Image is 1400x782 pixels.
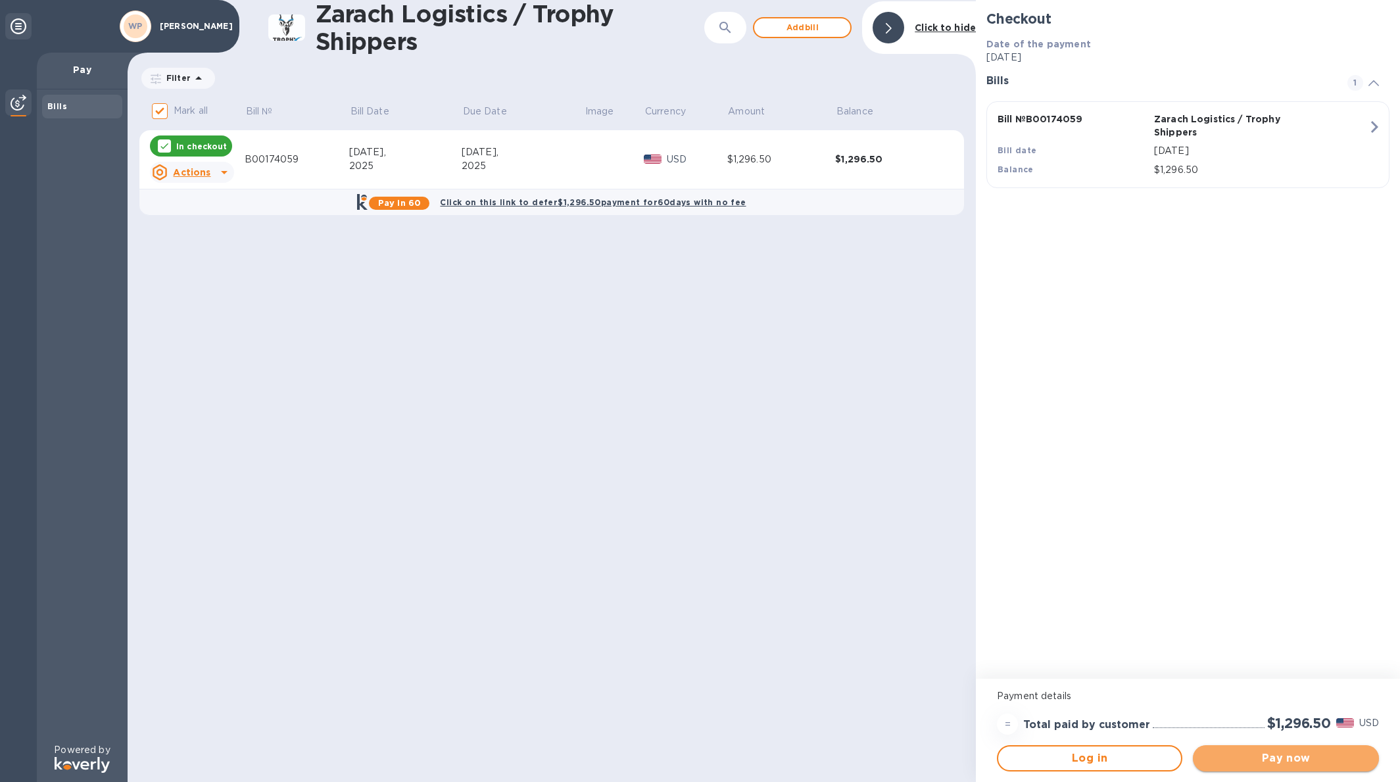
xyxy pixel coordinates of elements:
[644,155,662,164] img: USD
[1023,719,1150,731] h3: Total paid by customer
[378,198,421,208] b: Pay in 60
[174,104,208,118] p: Mark all
[1359,716,1379,730] p: USD
[349,145,462,159] div: [DATE],
[836,105,873,118] p: Balance
[462,145,584,159] div: [DATE],
[463,105,524,118] span: Due Date
[47,101,67,111] b: Bills
[349,159,462,173] div: 2025
[728,105,765,118] p: Amount
[161,72,191,84] p: Filter
[667,153,727,166] p: USD
[350,105,389,118] p: Bill Date
[54,743,110,757] p: Powered by
[350,105,406,118] span: Bill Date
[47,63,117,76] p: Pay
[440,197,746,207] b: Click on this link to defer $1,296.50 payment for 60 days with no fee
[245,153,349,166] div: B00174059
[765,20,840,36] span: Add bill
[1267,715,1331,731] h2: $1,296.50
[986,11,1389,27] h2: Checkout
[1203,750,1368,766] span: Pay now
[835,153,944,166] div: $1,296.50
[585,105,614,118] p: Image
[160,22,226,31] p: [PERSON_NAME]
[998,145,1037,155] b: Bill date
[1193,745,1378,771] button: Pay now
[1336,718,1354,727] img: USD
[1154,112,1305,139] p: Zarach Logistics / Trophy Shippers
[997,689,1379,703] p: Payment details
[1154,144,1368,158] p: [DATE]
[986,75,1332,87] h3: Bills
[915,22,976,33] b: Click to hide
[998,164,1034,174] b: Balance
[986,51,1389,64] p: [DATE]
[1347,75,1363,91] span: 1
[727,153,836,166] div: $1,296.50
[998,112,1149,126] p: Bill № B00174059
[986,101,1389,188] button: Bill №B00174059Zarach Logistics / Trophy ShippersBill date[DATE]Balance$1,296.50
[997,745,1182,771] button: Log in
[55,757,110,773] img: Logo
[986,39,1091,49] b: Date of the payment
[176,141,227,152] p: In checkout
[728,105,782,118] span: Amount
[173,167,210,178] u: Actions
[463,105,507,118] p: Due Date
[246,105,273,118] p: Bill №
[753,17,852,38] button: Addbill
[246,105,290,118] span: Bill №
[997,714,1018,735] div: =
[645,105,686,118] p: Currency
[462,159,584,173] div: 2025
[836,105,890,118] span: Balance
[128,21,143,31] b: WP
[1009,750,1171,766] span: Log in
[1154,163,1368,177] p: $1,296.50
